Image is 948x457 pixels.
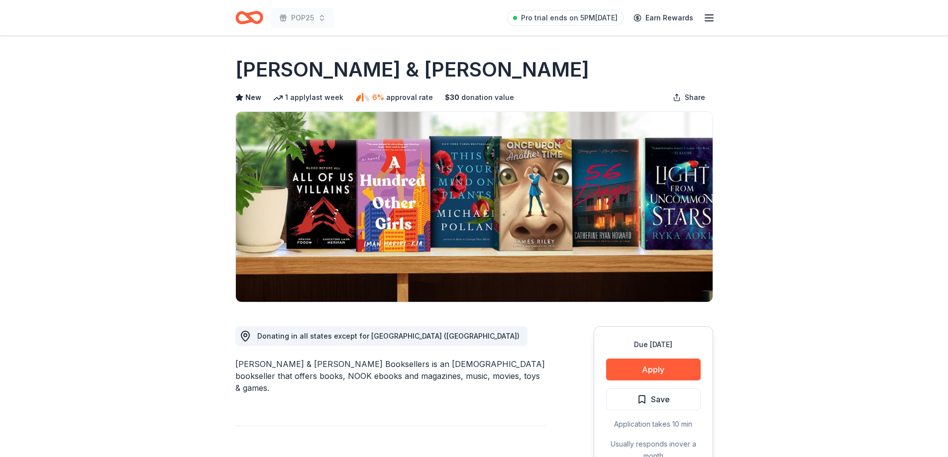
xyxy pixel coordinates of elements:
span: Save [651,393,670,406]
a: Pro trial ends on 5PM[DATE] [507,10,624,26]
div: Application takes 10 min [606,418,701,430]
div: 1 apply last week [273,91,343,103]
button: Apply [606,359,701,380]
a: Home [235,6,263,29]
span: donation value [461,91,514,103]
div: [PERSON_NAME] & [PERSON_NAME] Booksellers is an [DEMOGRAPHIC_DATA] bookseller that offers books, ... [235,358,546,394]
span: 6% [372,91,384,103]
span: New [245,91,261,103]
button: Save [606,388,701,410]
span: Pro trial ends on 5PM[DATE] [521,12,618,24]
span: Donating in all states except for [GEOGRAPHIC_DATA] ([GEOGRAPHIC_DATA]) [257,332,520,340]
span: approval rate [386,91,433,103]
button: Share [665,88,713,107]
span: $ 30 [445,91,459,103]
a: Earn Rewards [628,9,699,27]
img: Image for Barnes & Noble [236,112,713,302]
span: Share [685,91,705,103]
h1: [PERSON_NAME] & [PERSON_NAME] [235,56,589,84]
div: Due [DATE] [606,339,701,351]
button: POP25 [271,8,334,28]
span: POP25 [291,12,314,24]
